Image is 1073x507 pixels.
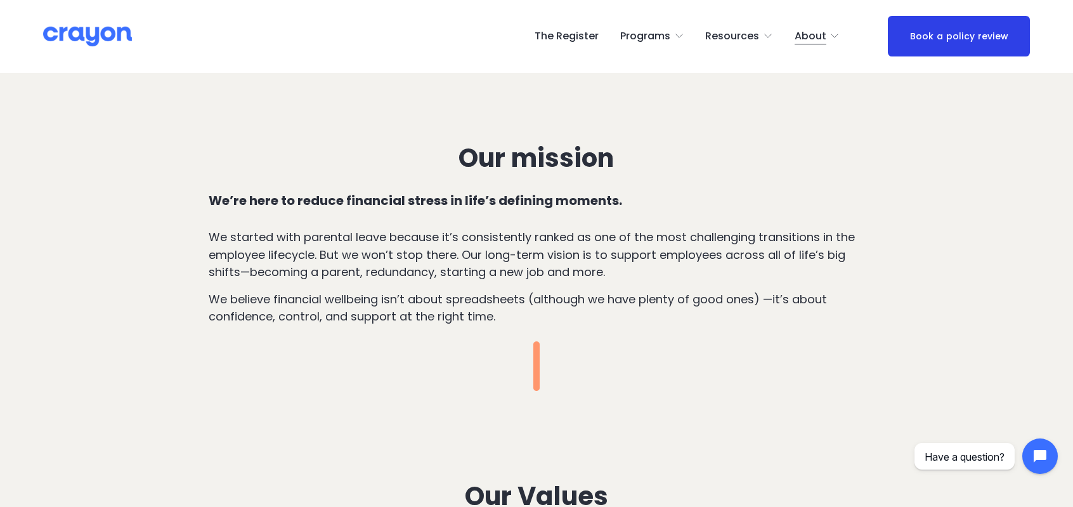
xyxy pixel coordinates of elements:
[795,26,840,46] a: folder dropdown
[620,27,670,46] span: Programs
[705,26,773,46] a: folder dropdown
[209,291,864,325] p: We believe financial wellbeing isn’t about spreadsheets (although we have plenty of good ones) —i...
[620,26,684,46] a: folder dropdown
[43,25,132,48] img: Crayon
[209,228,864,280] p: We started with parental leave because it’s consistently ranked as one of the most challenging tr...
[535,26,599,46] a: The Register
[888,16,1030,56] a: Book a policy review
[209,143,864,173] h3: Our mission
[209,194,864,209] h4: We’re here to reduce financial stress in life’s defining moments.
[795,27,826,46] span: About
[705,27,759,46] span: Resources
